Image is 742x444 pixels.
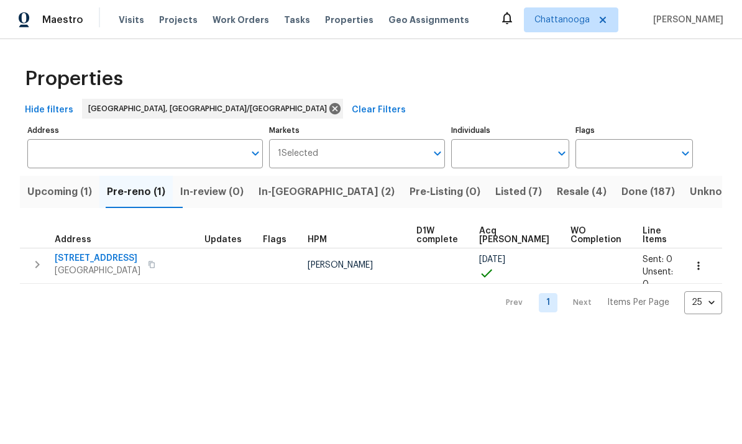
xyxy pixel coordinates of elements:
[25,73,123,85] span: Properties
[159,14,198,26] span: Projects
[180,183,244,201] span: In-review (0)
[107,183,165,201] span: Pre-reno (1)
[570,227,621,244] span: WO Completion
[213,14,269,26] span: Work Orders
[55,235,91,244] span: Address
[27,183,92,201] span: Upcoming (1)
[325,14,373,26] span: Properties
[534,14,590,26] span: Chattanooga
[388,14,469,26] span: Geo Assignments
[42,14,83,26] span: Maestro
[308,261,373,270] span: [PERSON_NAME]
[82,99,343,119] div: [GEOGRAPHIC_DATA], [GEOGRAPHIC_DATA]/[GEOGRAPHIC_DATA]
[55,252,140,265] span: [STREET_ADDRESS]
[410,183,480,201] span: Pre-Listing (0)
[643,268,673,289] span: Unsent: 0
[643,255,672,264] span: Sent: 0
[278,148,318,159] span: 1 Selected
[416,227,458,244] span: D1W complete
[27,127,263,134] label: Address
[247,145,264,162] button: Open
[451,127,569,134] label: Individuals
[269,127,446,134] label: Markets
[495,183,542,201] span: Listed (7)
[284,16,310,24] span: Tasks
[352,102,406,118] span: Clear Filters
[643,227,667,244] span: Line Items
[575,127,693,134] label: Flags
[204,235,242,244] span: Updates
[479,227,549,244] span: Acq [PERSON_NAME]
[347,99,411,122] button: Clear Filters
[621,183,675,201] span: Done (187)
[648,14,723,26] span: [PERSON_NAME]
[494,291,722,314] nav: Pagination Navigation
[55,265,140,277] span: [GEOGRAPHIC_DATA]
[25,102,73,118] span: Hide filters
[259,183,395,201] span: In-[GEOGRAPHIC_DATA] (2)
[677,145,694,162] button: Open
[539,293,557,312] a: Goto page 1
[20,99,78,122] button: Hide filters
[308,235,327,244] span: HPM
[429,145,446,162] button: Open
[684,286,722,319] div: 25
[263,235,286,244] span: Flags
[119,14,144,26] span: Visits
[479,255,505,264] span: [DATE]
[607,296,669,309] p: Items Per Page
[553,145,570,162] button: Open
[557,183,607,201] span: Resale (4)
[88,102,332,115] span: [GEOGRAPHIC_DATA], [GEOGRAPHIC_DATA]/[GEOGRAPHIC_DATA]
